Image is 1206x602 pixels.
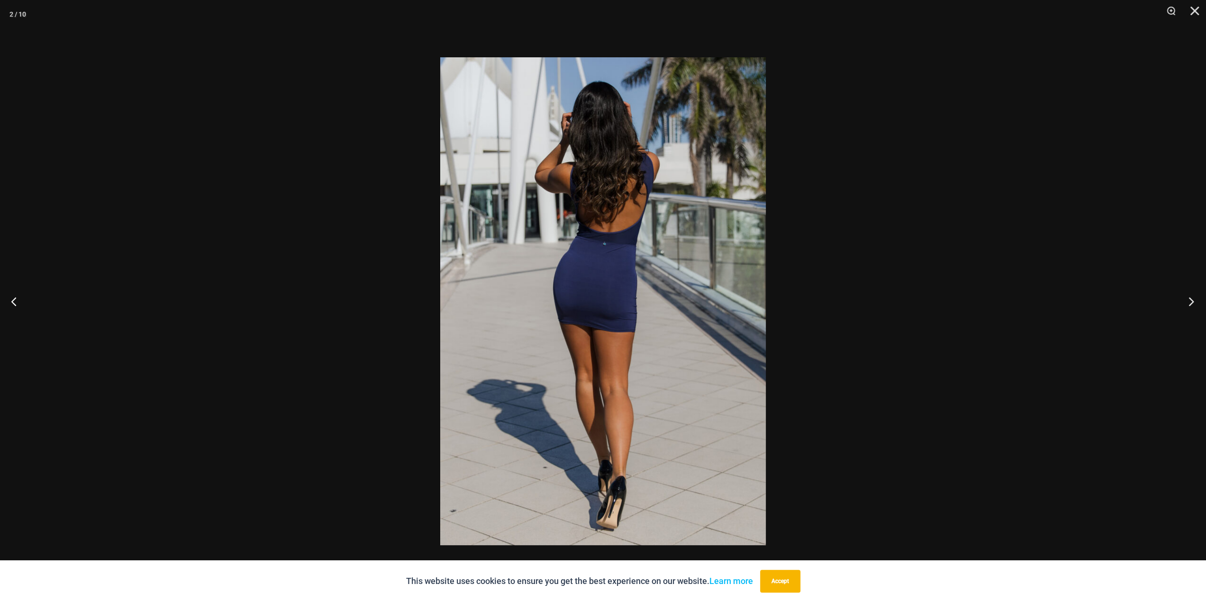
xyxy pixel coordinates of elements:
a: Learn more [709,576,753,586]
button: Next [1170,278,1206,325]
div: 2 / 10 [9,7,26,21]
img: Desire Me Navy 5192 Dress 09 [440,57,766,545]
p: This website uses cookies to ensure you get the best experience on our website. [406,574,753,588]
button: Accept [760,570,800,593]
